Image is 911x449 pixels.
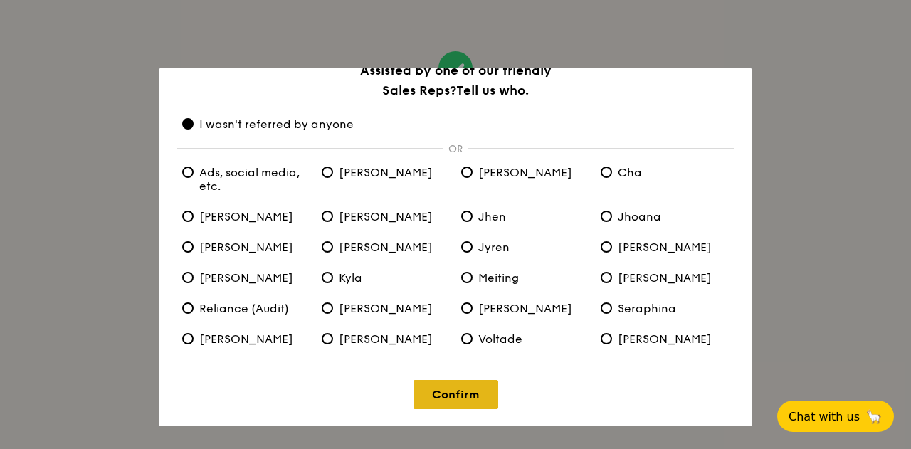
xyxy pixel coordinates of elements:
label: Ted Chan [316,332,455,346]
input: Ted Chan [PERSON_NAME] [322,333,333,344]
span: [PERSON_NAME] [461,302,572,315]
span: Jhen [461,210,506,223]
h3: Assisted by one of our friendly Sales Reps? [177,60,734,100]
input: Sophia [PERSON_NAME] [182,333,194,344]
span: Jyren [461,241,510,254]
input: Samantha [PERSON_NAME] [322,302,333,314]
label: Ads, social media, etc. [177,166,316,193]
span: Voltade [461,332,522,346]
span: [PERSON_NAME] [322,241,433,254]
input: Joshua [PERSON_NAME] [182,241,194,253]
input: Kenn [PERSON_NAME] [182,272,194,283]
label: Samantha [316,302,455,315]
input: Alvin [PERSON_NAME] [322,167,333,178]
label: Jhoana [595,210,734,223]
input: Kyla Kyla [322,272,333,283]
input: Reliance (Audit) Reliance (Audit) [182,302,194,314]
input: Sandy [PERSON_NAME] [461,302,473,314]
label: Eliza [177,210,316,223]
label: Sophia [177,332,316,346]
span: [PERSON_NAME] [322,302,433,315]
span: Reliance (Audit) [182,302,289,315]
span: [PERSON_NAME] [322,166,433,179]
label: Andy [455,166,595,179]
span: Tell us who. [456,83,529,98]
input: Eliza [PERSON_NAME] [182,211,194,222]
span: [PERSON_NAME] [461,166,572,179]
span: Jhoana [601,210,661,223]
span: I wasn't referred by anyone [182,117,354,131]
span: Cha [601,166,642,179]
span: [PERSON_NAME] [182,241,293,254]
label: Sandy [455,302,595,315]
span: [PERSON_NAME] [182,271,293,285]
label: Pamela [595,271,734,285]
input: Pamela [PERSON_NAME] [601,272,612,283]
label: I wasn't referred by anyone [177,117,734,131]
span: 🦙 [865,408,883,425]
span: Chat with us [789,410,860,423]
span: [PERSON_NAME] [182,332,293,346]
span: [PERSON_NAME] [601,271,712,285]
label: Jhen [455,210,595,223]
label: Kathleen [595,241,734,254]
input: Joyce [PERSON_NAME] [322,241,333,253]
span: [PERSON_NAME] [601,241,712,254]
input: Seraphina Seraphina [601,302,612,314]
input: Cha Cha [601,167,612,178]
label: Alvin [316,166,455,179]
p: OR [443,143,468,155]
label: Kyla [316,271,455,285]
input: Ghee Ting [PERSON_NAME] [322,211,333,222]
label: Cha [595,166,734,179]
input: Jyren Jyren [461,241,473,253]
span: [PERSON_NAME] [322,210,433,223]
input: Meiting Meiting [461,272,473,283]
label: Ghee Ting [316,210,455,223]
input: Jhoana Jhoana [601,211,612,222]
input: I wasn't referred by anyone I wasn't referred by anyone [182,118,194,130]
label: Seraphina [595,302,734,315]
a: Confirm [414,380,498,409]
button: Chat with us🦙 [777,401,894,432]
label: Reliance (Audit) [177,302,316,315]
input: Zhe Yong [PERSON_NAME] [601,333,612,344]
input: Kathleen [PERSON_NAME] [601,241,612,253]
span: Kyla [322,271,362,285]
label: Kenn [177,271,316,285]
input: Voltade Voltade [461,333,473,344]
span: Seraphina [601,302,676,315]
span: Meiting [461,271,519,285]
span: Ads, social media, etc. [182,166,310,193]
input: Andy [PERSON_NAME] [461,167,473,178]
label: Zhe Yong [595,332,734,346]
label: Meiting [455,271,595,285]
label: Joyce [316,241,455,254]
input: Jhen Jhen [461,211,473,222]
span: [PERSON_NAME] [182,210,293,223]
span: [PERSON_NAME] [601,332,712,346]
label: Voltade [455,332,595,346]
label: Joshua [177,241,316,254]
span: [PERSON_NAME] [322,332,433,346]
label: Jyren [455,241,595,254]
input: Ads, social media, etc. Ads, social media, etc. [182,167,194,178]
